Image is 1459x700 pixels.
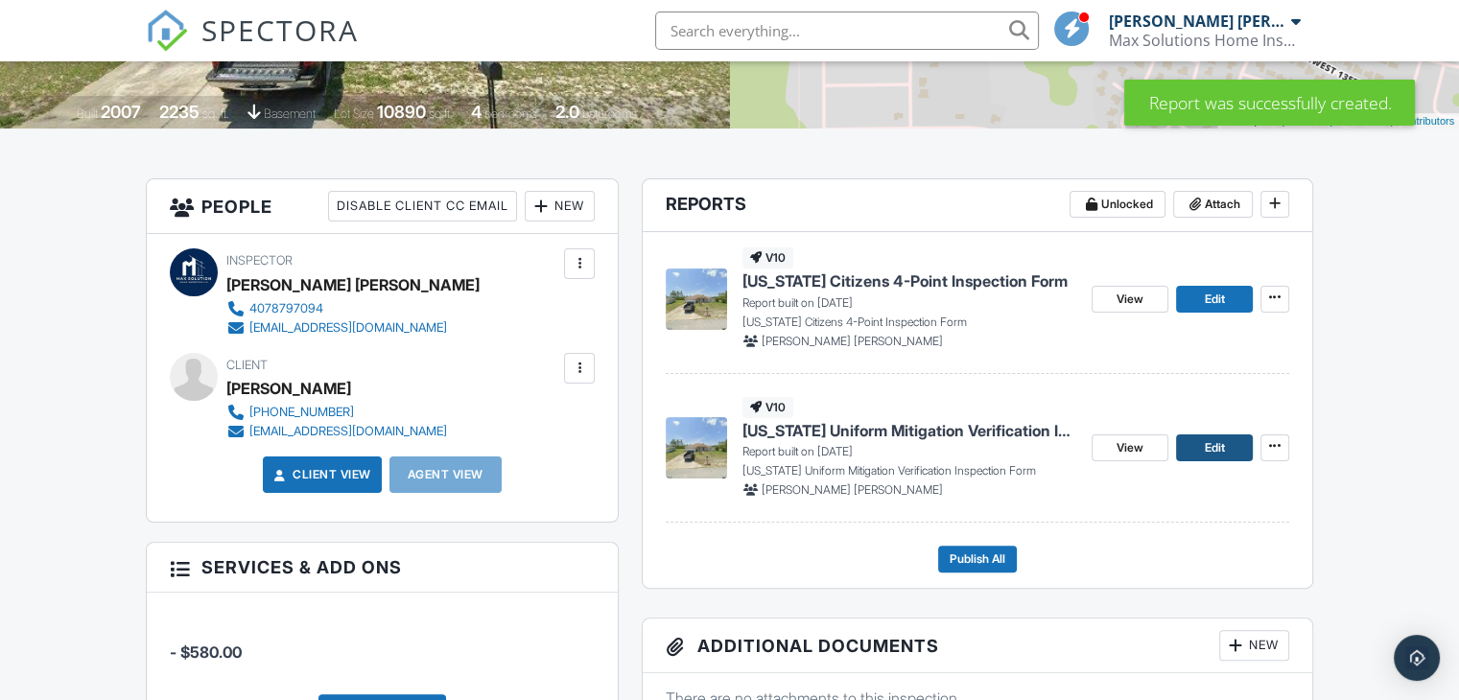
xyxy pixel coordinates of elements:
a: © OpenStreetMap contributors [1311,115,1454,127]
a: [EMAIL_ADDRESS][DOMAIN_NAME] [226,318,464,338]
span: Lot Size [334,106,374,121]
div: Report was successfully created. [1124,80,1415,126]
a: SPECTORA [146,26,359,66]
span: - $580.00 [170,642,242,662]
div: 4078797094 [249,301,323,316]
h3: People [147,179,618,234]
span: bathrooms [582,106,637,121]
h3: Services & Add ons [147,543,618,593]
a: Leaflet [1222,115,1254,127]
div: [PERSON_NAME] [PERSON_NAME] [1109,12,1286,31]
div: [EMAIL_ADDRESS][DOMAIN_NAME] [249,424,447,439]
a: © MapTiler [1257,115,1308,127]
div: [PHONE_NUMBER] [249,405,354,420]
span: SPECTORA [201,10,359,50]
a: [EMAIL_ADDRESS][DOMAIN_NAME] [226,422,447,441]
div: Open Intercom Messenger [1394,635,1440,681]
h3: Additional Documents [643,618,1312,673]
div: 4 [471,102,482,122]
div: 2235 [159,102,200,122]
a: Client View [270,465,371,484]
div: 2007 [101,102,141,122]
li: Manual fee: [170,607,595,678]
div: 10890 [377,102,426,122]
div: Disable Client CC Email [328,191,517,222]
img: The Best Home Inspection Software - Spectora [146,10,188,52]
span: Client [226,358,268,372]
a: [PHONE_NUMBER] [226,403,447,422]
span: Inspector [226,253,293,268]
span: basement [264,106,316,121]
div: [PERSON_NAME] [PERSON_NAME] [226,270,480,299]
div: New [525,191,595,222]
input: Search everything... [655,12,1039,50]
div: [PERSON_NAME] [226,374,351,403]
a: 4078797094 [226,299,464,318]
span: sq.ft. [429,106,453,121]
div: 2.0 [555,102,579,122]
span: Built [77,106,98,121]
div: [EMAIL_ADDRESS][DOMAIN_NAME] [249,320,447,336]
div: New [1219,630,1289,661]
div: Max Solutions Home Inspector Llc [1109,31,1301,50]
span: sq. ft. [202,106,229,121]
span: bedrooms [484,106,537,121]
